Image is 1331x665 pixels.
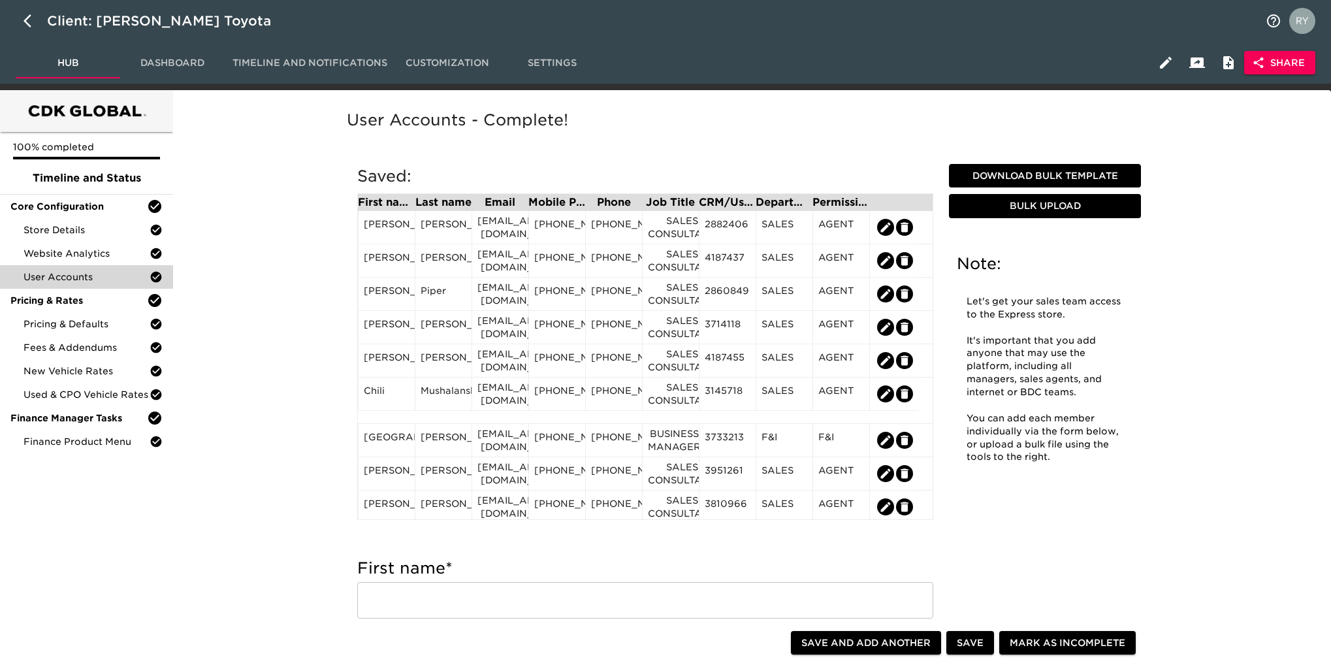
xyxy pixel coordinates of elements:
button: edit [896,285,913,302]
button: edit [877,465,894,482]
button: edit [877,498,894,515]
div: [PHONE_NUMBER] [534,351,580,370]
div: [PHONE_NUMBER] [534,284,580,304]
span: Timeline and Status [10,170,163,186]
div: Mobile Phone [528,197,585,208]
h5: First name [357,558,933,579]
button: edit [896,432,913,449]
div: [PHONE_NUMBER] [591,284,637,304]
div: Department [756,197,812,208]
span: Store Details [24,223,150,236]
button: notifications [1258,5,1289,37]
button: edit [877,432,894,449]
button: edit [896,352,913,369]
span: Pricing & Defaults [24,317,150,331]
div: 3810966 [705,497,750,517]
div: 3145718 [705,384,750,404]
button: edit [896,465,913,482]
div: SALES CONSULTANT [648,314,694,340]
button: Mark as Incomplete [999,631,1136,655]
div: AGENT [818,351,864,370]
div: Chili [364,384,409,404]
p: 100% completed [13,140,160,154]
div: AGENT [818,218,864,237]
div: SALES CONSULTANT [648,461,694,487]
button: Client View [1181,47,1213,78]
h5: Note: [957,253,1133,274]
p: Let's get your sales team access to the Express store. [967,295,1123,321]
div: [PHONE_NUMBER] [534,251,580,270]
div: 3714118 [705,317,750,337]
div: [PHONE_NUMBER] [591,430,637,450]
div: [EMAIL_ADDRESS][DOMAIN_NAME] [477,348,523,374]
button: edit [877,352,894,369]
div: F&I [762,430,807,450]
div: 3951261 [705,464,750,483]
div: [PHONE_NUMBER] [534,430,580,450]
div: [PHONE_NUMBER] [591,384,637,404]
div: [PHONE_NUMBER] [591,317,637,337]
div: [PHONE_NUMBER] [534,317,580,337]
div: SALES CONSULTANT [648,348,694,374]
span: Mark as Incomplete [1010,635,1125,651]
div: [PHONE_NUMBER] [534,464,580,483]
div: SALES [762,284,807,304]
button: edit [896,385,913,402]
h5: User Accounts - Complete! [347,110,1151,131]
span: Save [957,635,984,651]
div: [PHONE_NUMBER] [534,384,580,404]
div: F&I [818,430,864,450]
div: SALES CONSULTANT [648,494,694,520]
div: CRM/User ID [699,197,756,208]
div: AGENT [818,384,864,404]
button: edit [877,285,894,302]
span: Hub [24,55,112,71]
span: Save and Add Another [801,635,931,651]
div: [EMAIL_ADDRESS][DOMAIN_NAME] [477,427,523,453]
span: Used & CPO Vehicle Rates [24,388,150,401]
button: edit [896,319,913,336]
div: [EMAIL_ADDRESS][DOMAIN_NAME] [477,248,523,274]
div: [GEOGRAPHIC_DATA] [364,430,409,450]
div: 2860849 [705,284,750,304]
span: New Vehicle Rates [24,365,150,378]
div: Email [472,197,528,208]
button: edit [896,252,913,269]
div: [EMAIL_ADDRESS][DOMAIN_NAME] [477,281,523,307]
div: SALES CONSULTANT [648,381,694,407]
button: edit [877,219,894,236]
div: SALES CONSULTANT [648,281,694,307]
div: [PHONE_NUMBER] [591,251,637,270]
div: [PERSON_NAME] [364,351,409,370]
div: [EMAIL_ADDRESS][DOMAIN_NAME] [477,494,523,520]
div: [PERSON_NAME] [364,317,409,337]
span: Timeline and Notifications [233,55,387,71]
div: Piper [421,284,466,304]
div: [PERSON_NAME] [364,464,409,483]
button: Save and Add Another [791,631,941,655]
span: Download Bulk Template [954,168,1136,184]
div: [PHONE_NUMBER] [534,497,580,517]
div: SALES CONSULTANT [648,248,694,274]
div: BUSINESS MANAGER [648,427,694,453]
div: Phone [585,197,642,208]
div: AGENT [818,317,864,337]
span: Pricing & Rates [10,294,147,307]
div: [EMAIL_ADDRESS][DOMAIN_NAME] [477,381,523,407]
div: 2882406 [705,218,750,237]
span: Bulk Upload [954,198,1136,214]
button: edit [896,219,913,236]
span: Core Configuration [10,200,147,213]
div: [PHONE_NUMBER] [591,464,637,483]
div: SALES [762,218,807,237]
div: SALES [762,384,807,404]
div: Client: [PERSON_NAME] Toyota [47,10,289,31]
div: [PERSON_NAME] [364,251,409,270]
div: [PERSON_NAME] [364,497,409,517]
div: [PERSON_NAME] [421,317,466,337]
button: Download Bulk Template [949,164,1141,188]
p: It's important that you add anyone that may use the platform, including all managers, sales agent... [967,334,1123,399]
span: Finance Product Menu [24,435,150,448]
div: [PHONE_NUMBER] [591,497,637,517]
div: SALES [762,351,807,370]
